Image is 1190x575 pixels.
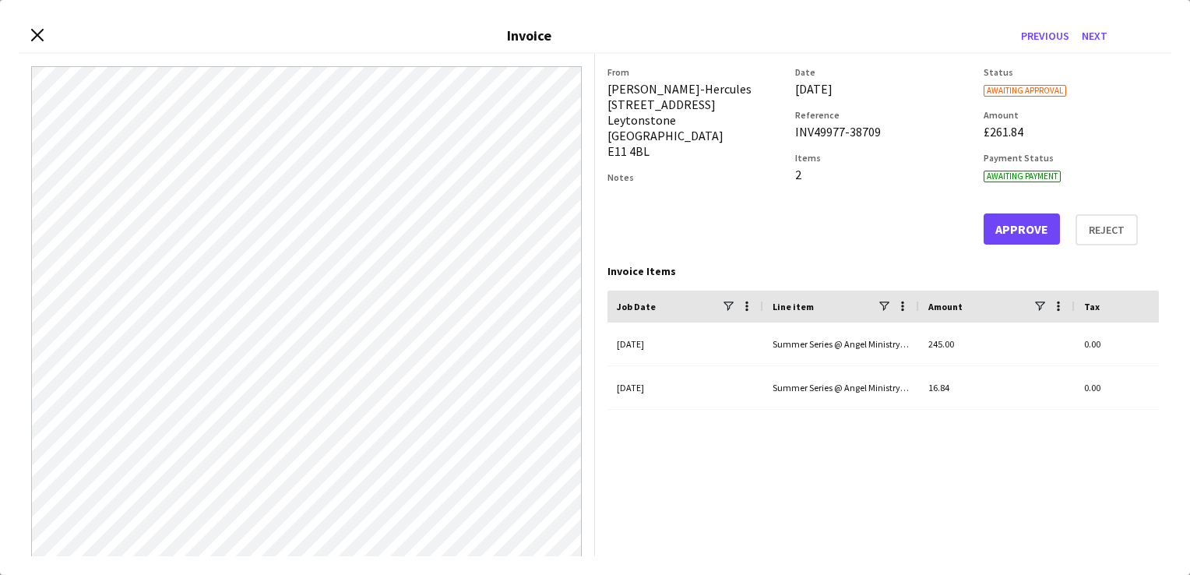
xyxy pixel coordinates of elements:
div: Invoice Items [607,264,1159,278]
h3: Payment Status [984,152,1159,164]
div: [PERSON_NAME]-Hercules [STREET_ADDRESS] Leytonstone [GEOGRAPHIC_DATA] E11 4BL [607,81,783,159]
button: Approve [984,213,1060,245]
div: 16.84 [919,366,1075,409]
span: Job Date [617,301,656,312]
h3: Reference [795,109,970,121]
div: 245.00 [919,323,1075,365]
div: £261.84 [984,124,1159,139]
h3: From [607,66,783,78]
h3: Amount [984,109,1159,121]
div: 2 [795,167,970,182]
h3: Status [984,66,1159,78]
div: [DATE] [607,323,763,365]
h3: Invoice [507,26,551,44]
span: Tax [1084,301,1100,312]
span: Line item [773,301,814,312]
div: [DATE] [795,81,970,97]
button: Reject [1076,214,1138,245]
span: Amount [928,301,963,312]
div: Summer Series @ Angel Ministry of Happy - Performer Manager (salary) [763,323,919,365]
h3: Items [795,152,970,164]
h3: Notes [607,171,783,183]
button: Previous [1015,23,1076,48]
button: Next [1076,23,1114,48]
div: Summer Series @ Angel Ministry of Happy - Performer Manager (expense) [763,366,919,409]
div: [DATE] [607,366,763,409]
span: Awaiting approval [984,85,1066,97]
h3: Date [795,66,970,78]
div: INV49977-38709 [795,124,970,139]
span: Awaiting payment [984,171,1061,182]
